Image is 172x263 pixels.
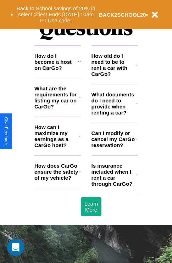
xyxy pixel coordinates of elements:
h3: Can I modify or cancel my CarGo reservation? [91,130,135,148]
div: Give Feedback [4,117,9,146]
h3: What are the requirements for listing my car on CarGo? [34,85,79,110]
button: Learn More [81,197,101,216]
h3: What documents do I need to provide when renting a car? [91,91,136,116]
h3: How do I become a host on CarGo? [34,53,78,71]
div: Open Intercom Messenger [7,239,24,256]
h3: How does CarGo ensure the safety of my vehicle? [34,163,79,181]
b: BACK2SCHOOL20 [99,12,146,18]
h3: Is insurance included when I rent a car through CarGo? [91,163,136,187]
h3: How can I maximize my earnings as a CarGo host? [34,124,79,148]
h3: How old do I need to be to rent a car with CarGo? [91,53,136,77]
button: Back to School savings of 20% in select cities! Ends [DATE] 10am PT.Use code: [13,4,99,26]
